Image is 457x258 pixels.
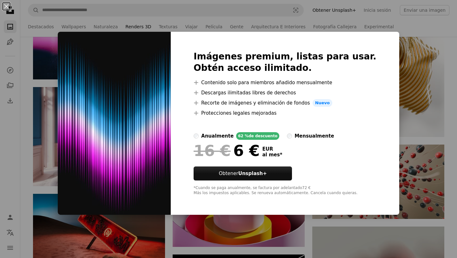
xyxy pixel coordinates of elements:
[313,99,332,107] span: Nuevo
[194,142,231,159] span: 16 €
[262,146,282,152] span: EUR
[236,132,279,140] div: 62 % de descuento
[194,186,376,196] div: *Cuando se paga anualmente, se factura por adelantado 72 € Más los impuestos aplicables. Se renue...
[194,133,199,139] input: anualmente62 %de descuento
[194,109,376,117] li: Protecciones legales mejoradas
[194,166,292,180] button: ObtenerUnsplash+
[238,171,267,176] strong: Unsplash+
[58,32,171,215] img: premium_photo-1756854787634-5782906d64ff
[287,133,292,139] input: mensualmente
[201,132,234,140] div: anualmente
[194,79,376,86] li: Contenido solo para miembros añadido mensualmente
[262,152,282,158] span: al mes *
[194,99,376,107] li: Recorte de imágenes y eliminación de fondos
[194,142,260,159] div: 6 €
[295,132,334,140] div: mensualmente
[194,51,376,74] h2: Imágenes premium, listas para usar. Obtén acceso ilimitado.
[194,89,376,97] li: Descargas ilimitadas libres de derechos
